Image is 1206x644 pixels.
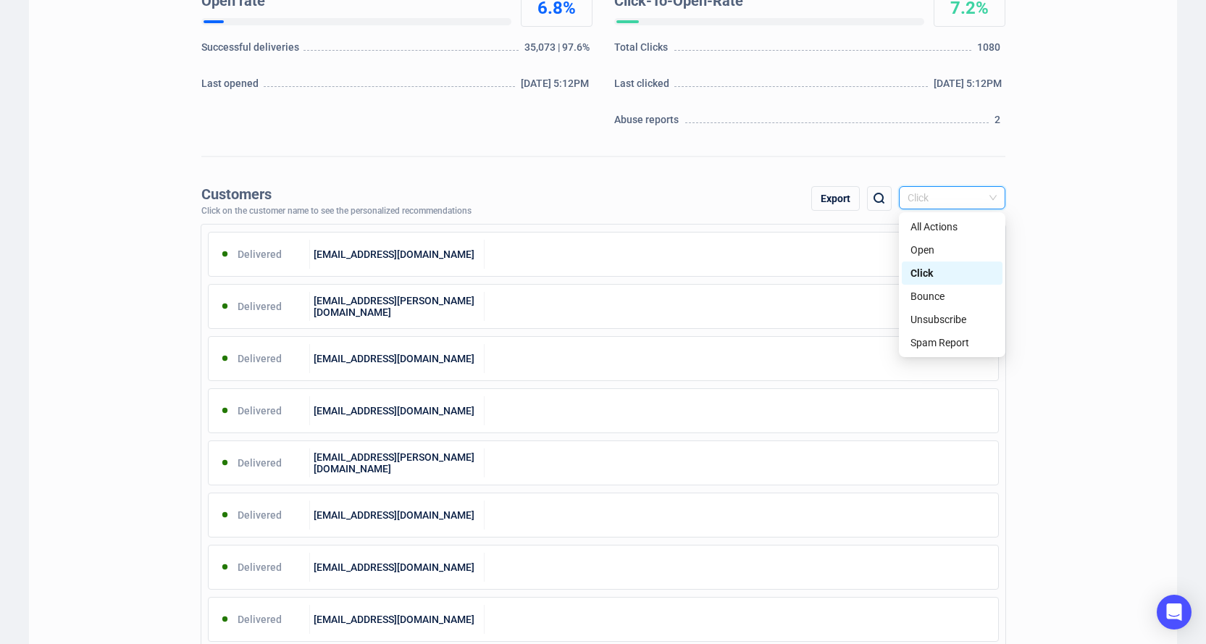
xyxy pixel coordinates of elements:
div: Click [902,262,1002,285]
div: [EMAIL_ADDRESS][PERSON_NAME][DOMAIN_NAME] [310,292,485,321]
div: Bounce [902,285,1002,308]
div: [EMAIL_ADDRESS][DOMAIN_NAME] [310,501,485,530]
div: [EMAIL_ADDRESS][PERSON_NAME][DOMAIN_NAME] [310,448,485,477]
div: Delivered [209,501,311,530]
div: [DATE] 5:12PM [934,76,1005,98]
div: Spam Report [902,331,1002,354]
div: Unsubscribe [902,308,1002,331]
div: Delivered [209,396,311,425]
div: 2 [994,112,1005,134]
div: Delivered [209,553,311,582]
div: Total Clicks [614,40,672,62]
div: Last opened [201,76,262,98]
div: 1080 [977,40,1005,62]
div: 35,073 | 97.6% [524,40,592,62]
img: search.png [871,190,888,207]
div: Last clicked [614,76,673,98]
div: [EMAIL_ADDRESS][DOMAIN_NAME] [310,396,485,425]
div: [EMAIL_ADDRESS][DOMAIN_NAME] [310,240,485,269]
div: Open [902,238,1002,262]
div: Delivered [209,605,311,634]
div: [EMAIL_ADDRESS][DOMAIN_NAME] [310,344,485,373]
div: Export [811,186,860,211]
div: Customers [201,186,472,203]
div: All Actions [902,215,1002,238]
div: Click [910,265,994,281]
div: [DATE] 5:12PM [521,76,592,98]
div: Open [910,242,994,258]
div: [EMAIL_ADDRESS][DOMAIN_NAME] [310,553,485,582]
div: Spam Report [910,335,994,351]
div: Delivered [209,292,311,321]
div: Bounce [910,288,994,304]
div: Delivered [209,344,311,373]
div: Click on the customer name to see the personalized recommendations [201,206,472,217]
div: Open Intercom Messenger [1157,595,1192,630]
div: Delivered [209,448,311,477]
div: All Actions [910,219,994,235]
div: Delivered [209,240,311,269]
div: Unsubscribe [910,311,994,327]
span: Click [908,187,997,209]
div: Abuse reports [614,112,683,134]
div: Successful deliveries [201,40,302,62]
div: [EMAIL_ADDRESS][DOMAIN_NAME] [310,605,485,634]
